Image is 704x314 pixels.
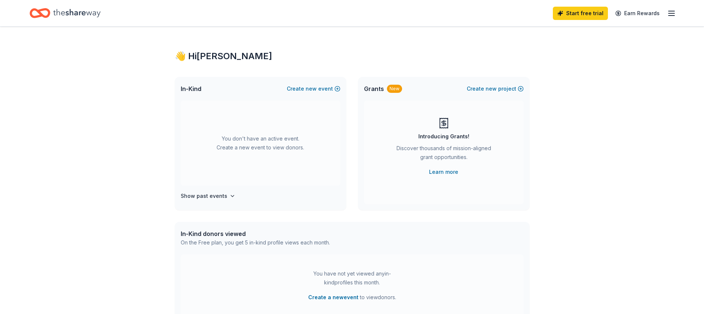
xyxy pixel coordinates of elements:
div: You don't have an active event. Create a new event to view donors. [181,101,340,186]
div: New [387,85,402,93]
span: new [486,84,497,93]
button: Create a newevent [308,293,358,302]
a: Home [30,4,101,22]
div: Introducing Grants! [418,132,469,141]
div: 👋 Hi [PERSON_NAME] [175,50,530,62]
a: Start free trial [553,7,608,20]
h4: Show past events [181,192,227,200]
div: You have not yet viewed any in-kind profiles this month. [306,269,398,287]
a: Earn Rewards [611,7,664,20]
button: Createnewevent [287,84,340,93]
span: to view donors . [308,293,396,302]
div: On the Free plan, you get 5 in-kind profile views each month. [181,238,330,247]
a: Learn more [429,168,458,176]
button: Createnewproject [467,84,524,93]
span: new [306,84,317,93]
span: Grants [364,84,384,93]
div: Discover thousands of mission-aligned grant opportunities. [394,144,494,165]
span: In-Kind [181,84,201,93]
div: In-Kind donors viewed [181,229,330,238]
button: Show past events [181,192,235,200]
